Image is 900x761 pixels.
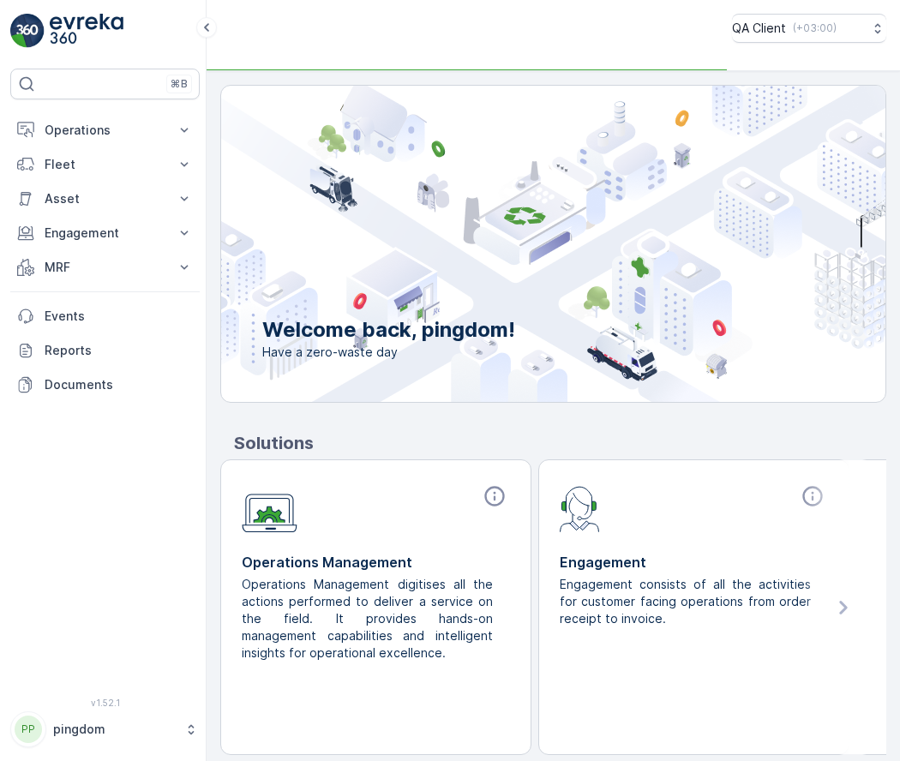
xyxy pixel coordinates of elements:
p: Fleet [45,156,165,173]
span: Have a zero-waste day [262,344,515,361]
p: Engagement [560,552,828,572]
p: ⌘B [171,77,188,91]
span: v 1.52.1 [10,698,200,708]
button: QA Client(+03:00) [732,14,886,43]
p: Operations Management digitises all the actions performed to deliver a service on the field. It p... [242,576,496,662]
p: MRF [45,259,165,276]
img: module-icon [242,484,297,533]
a: Events [10,299,200,333]
p: Welcome back, pingdom! [262,316,515,344]
a: Reports [10,333,200,368]
p: ( +03:00 ) [793,21,837,35]
img: logo_light-DOdMpM7g.png [50,14,123,48]
button: Operations [10,113,200,147]
p: Asset [45,190,165,207]
p: Engagement [45,225,165,242]
p: Solutions [234,430,886,456]
button: Engagement [10,216,200,250]
img: city illustration [144,86,885,402]
a: Documents [10,368,200,402]
img: logo [10,14,45,48]
button: Fleet [10,147,200,182]
p: Engagement consists of all the activities for customer facing operations from order receipt to in... [560,576,814,627]
p: Operations Management [242,552,510,572]
p: QA Client [732,20,786,37]
div: PP [15,716,42,743]
p: Events [45,308,193,325]
p: Operations [45,122,165,139]
button: MRF [10,250,200,285]
p: Documents [45,376,193,393]
p: pingdom [53,721,176,738]
button: PPpingdom [10,711,200,747]
img: module-icon [560,484,600,532]
p: Reports [45,342,193,359]
button: Asset [10,182,200,216]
